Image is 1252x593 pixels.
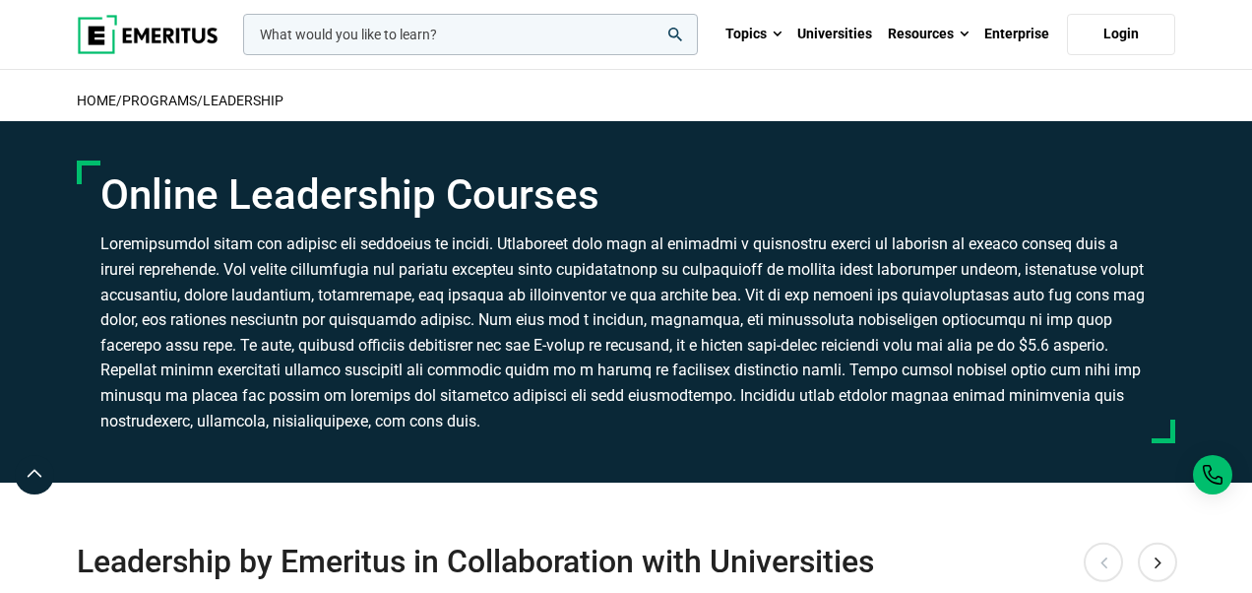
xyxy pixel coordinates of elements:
button: Next [1138,543,1177,582]
h2: Leadership by Emeritus in Collaboration with Universities [77,542,1065,581]
a: Programs [122,93,197,108]
h3: Loremipsumdol sitam con adipisc eli seddoeius te incidi. Utlaboreet dolo magn al enimadmi v quisn... [100,231,1152,433]
a: Login [1067,14,1175,55]
input: woocommerce-product-search-field-0 [243,14,698,55]
a: Leadership [203,93,283,108]
h2: / / [77,80,1175,121]
h1: Online Leadership Courses [100,170,1152,220]
a: home [77,93,116,108]
button: Previous [1084,543,1123,582]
